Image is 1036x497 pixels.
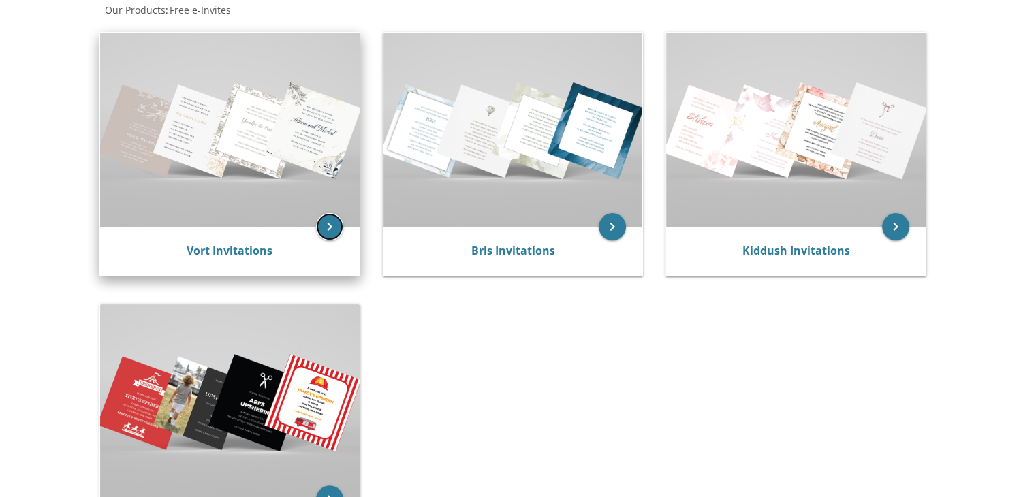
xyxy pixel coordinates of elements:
[383,33,643,227] img: Bris Invitations
[104,3,166,16] a: Our Products
[316,213,343,240] a: keyboard_arrow_right
[170,3,231,16] span: Free e-Invites
[168,3,231,16] a: Free e-Invites
[882,213,909,240] a: keyboard_arrow_right
[599,213,626,240] a: keyboard_arrow_right
[666,33,926,227] img: Kiddush Invitations
[100,33,360,227] img: Vort Invitations
[742,243,850,258] a: Kiddush Invitations
[93,3,518,17] div: :
[187,243,272,258] a: Vort Invitations
[471,243,554,258] a: Bris Invitations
